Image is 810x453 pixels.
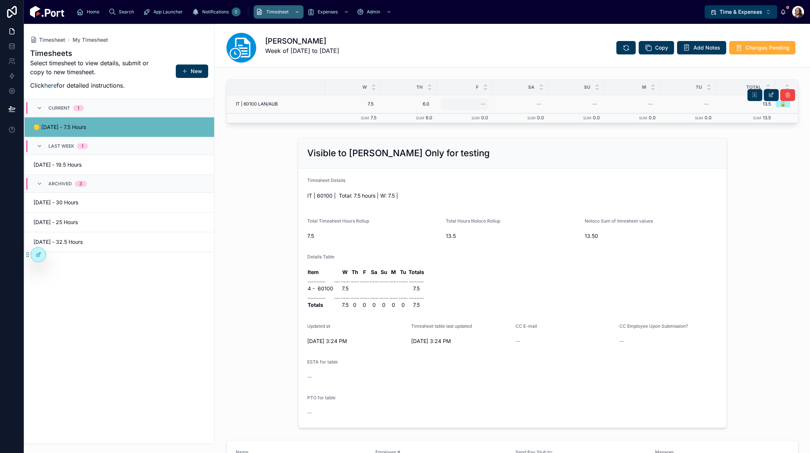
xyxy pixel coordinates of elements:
small: Sum [361,116,369,120]
a: Search [106,5,139,19]
span: 0.0 [649,115,656,120]
span: W [362,84,367,90]
span: Noloco Sum of timesheet values [585,218,653,224]
td: 0 [369,301,379,309]
h1: Timesheets [30,48,152,59]
span: [DATE] 3:24 PM [411,337,509,345]
span: CC E-mail [515,323,537,329]
td: ............ [307,293,334,301]
button: Copy [639,41,674,54]
span: 0.0 [705,115,712,120]
a: Notifications0 [190,5,243,19]
span: -- [515,337,520,345]
span: -- [619,337,624,345]
span: Last Week [48,143,74,149]
a: [DATE] - 30 Hours [25,192,214,212]
td: .... [334,276,340,284]
small: Sum [639,116,647,120]
a: App Launcher [141,5,188,19]
td: ...... [360,293,369,301]
span: PTO for table [307,395,336,400]
span: 6.0 [426,115,432,120]
span: Expenses [318,9,338,15]
div: -- [704,101,709,107]
span: Timesheet [39,36,65,44]
td: 7.5 [340,301,350,309]
div: -- [481,101,485,107]
span: 6.0 [388,101,429,107]
span: F [476,84,479,90]
div: -- [648,101,653,107]
td: 0 [389,301,398,309]
th: Tu [398,268,408,276]
span: App Launcher [153,9,183,15]
span: [DATE] - 25 Hours [34,218,115,226]
span: Admin [367,9,380,15]
span: Total Timesheet Hours Rollup [307,218,369,224]
button: Add Notes [677,41,726,54]
span: Details Table [307,254,334,259]
span: Total Hours Noloco Rollup [446,218,500,224]
p: Click for detailed instructions. [30,81,152,90]
button: Changes Pending [729,41,795,54]
th: Item [307,268,334,276]
button: Select Button [705,5,777,19]
th: F [360,268,369,276]
small: Sum [416,116,424,120]
td: ...... [340,293,350,301]
span: Archived [48,181,72,187]
p: Select timesheet to view details, submit or copy to new timesheet. [30,59,152,76]
div: 1 [82,143,83,149]
small: Sum [695,116,703,120]
span: [DATE] 3:24 PM [307,337,406,345]
a: here [44,82,57,89]
td: ...... [379,293,389,301]
span: Notifications [202,9,229,15]
small: Sum [527,116,536,120]
div: 0 [232,7,241,16]
div: 🔓 [780,101,786,107]
td: .... [334,293,340,301]
a: Admin [354,5,395,19]
span: M [642,84,646,90]
span: Time & Expenses [720,8,762,16]
td: 4 - 60100 [307,284,334,293]
span: Copy [655,44,668,51]
span: Sa [528,84,534,90]
div: 1 [77,105,79,111]
span: CC Employee Upon Submission? [619,323,688,329]
td: ...... [369,293,379,301]
a: [DATE] - 25 Hours [25,212,214,232]
h2: Visible to [PERSON_NAME] Only for testing [307,147,490,159]
p: Week of [DATE] to [DATE] [265,46,339,55]
span: IT | 60100 LAN/AUB [236,101,278,107]
th: W [340,268,350,276]
td: ...... [360,276,369,284]
a: Timesheet [30,36,65,44]
span: Timesheet [266,9,289,15]
a: 🟡 [DATE] - 7.5 Hours [25,117,214,137]
th: Sa [369,268,379,276]
td: ...... [398,276,408,284]
td: 0 [350,301,360,309]
a: Timesheet [254,5,304,19]
td: ...... [398,293,408,301]
img: App logo [30,6,64,18]
span: Su [584,84,590,90]
a: Expenses [305,5,353,19]
span: My Timesheet [73,36,108,44]
span: 0.0 [481,115,488,120]
span: 13.5 [446,232,579,240]
h1: [PERSON_NAME] [265,36,339,46]
td: 7.5 [408,301,425,309]
div: 3 [79,181,82,187]
td: ...... [350,293,360,301]
span: 13.50 [585,232,718,240]
span: -- [307,409,312,416]
span: Changes Pending [746,44,790,51]
span: Tu [696,84,702,90]
span: [DATE] - 30 Hours [34,199,115,206]
span: 7.5 [307,232,440,240]
strong: Totals [308,302,323,308]
a: [DATE] - 32.5 Hours [25,232,214,252]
